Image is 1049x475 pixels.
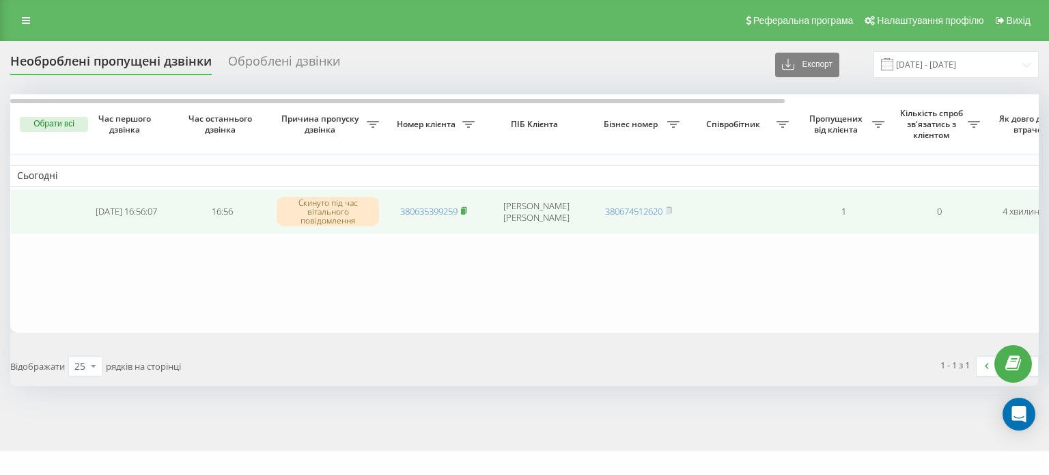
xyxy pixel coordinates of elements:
span: Номер клієнта [393,119,462,130]
span: Співробітник [693,119,777,130]
div: 25 [74,359,85,373]
td: 1 [796,189,891,234]
button: Експорт [775,53,839,77]
div: Скинуто під час вітального повідомлення [277,197,379,227]
td: 0 [891,189,987,234]
span: Пропущених від клієнта [802,113,872,135]
span: Кількість спроб зв'язатись з клієнтом [898,108,968,140]
div: 1 - 1 з 1 [940,358,970,372]
td: [PERSON_NAME] [PERSON_NAME] [481,189,591,234]
span: Бізнес номер [598,119,667,130]
span: Відображати [10,360,65,372]
div: Необроблені пропущені дзвінки [10,54,212,75]
a: 380635399259 [400,205,458,217]
span: Причина пропуску дзвінка [277,113,367,135]
span: Реферальна програма [753,15,854,26]
span: Вихід [1007,15,1031,26]
td: 16:56 [174,189,270,234]
div: Оброблені дзвінки [228,54,340,75]
div: Open Intercom Messenger [1003,398,1035,431]
span: ПІБ Клієнта [493,119,579,130]
span: Час першого дзвінка [89,113,163,135]
span: Час останнього дзвінка [185,113,259,135]
a: 380674512620 [605,205,662,217]
button: Обрати всі [20,117,88,132]
td: [DATE] 16:56:07 [79,189,174,234]
span: рядків на сторінці [106,360,181,372]
span: Налаштування профілю [877,15,983,26]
